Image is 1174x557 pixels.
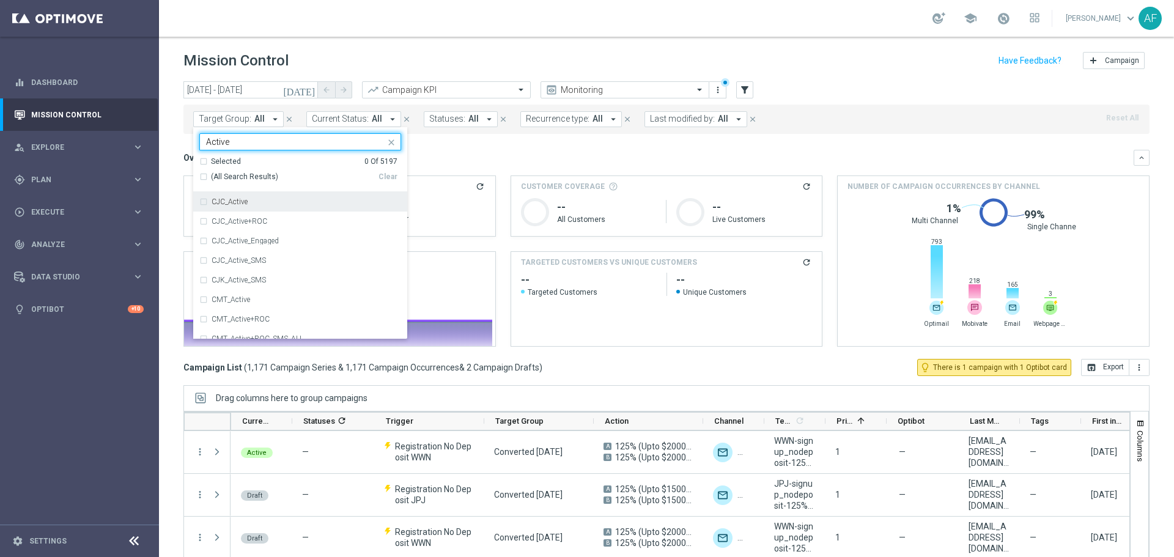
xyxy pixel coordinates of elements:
[395,526,473,548] span: Registration No Deposit WWN
[211,172,278,182] span: (All Search Results)
[898,416,925,426] span: Optibot
[557,200,657,215] h1: --
[318,81,335,98] button: arrow_back
[212,237,279,245] label: CJC_Active_Engaged
[930,238,943,246] span: 793
[1024,207,1045,222] span: 99%
[247,362,459,373] span: 1,171 Campaign Series & 1,171 Campaign Occurrences
[947,201,961,216] span: 1%
[604,454,611,461] span: B
[713,528,733,548] img: Optimail
[212,218,267,225] label: CJC_Active+ROC
[969,478,1009,511] div: zach@goldmedialab.com
[306,111,401,127] button: Current Status: All arrow_drop_down
[474,181,485,192] button: refresh
[184,474,231,517] div: Press SPACE to select this row.
[184,431,231,474] div: Press SPACE to select this row.
[912,216,958,226] span: Multi Channel
[14,174,132,185] div: Plan
[484,114,495,125] i: arrow_drop_down
[774,521,814,554] span: WWN-signup_nodeposit-125%upto2000+125FS-popup
[14,142,132,153] div: Explore
[835,533,840,542] span: 1
[604,539,611,547] span: B
[1031,416,1049,426] span: Tags
[199,212,401,231] div: CJC_Active+ROC
[1129,359,1150,376] button: more_vert
[211,157,241,167] div: Selected
[1005,300,1020,315] div: Email
[494,446,563,457] span: Converted Today
[1044,290,1057,298] span: 3
[128,305,144,313] div: +10
[933,362,1067,373] span: There is 1 campaign with 1 Optibot card
[212,276,266,284] label: CJK_Active_SMS
[183,52,289,70] h1: Mission Control
[302,533,309,542] span: —
[604,496,611,504] span: B
[241,532,268,544] colored-tag: Draft
[774,435,814,468] span: WWN-signup_nodeposit-125%upto2000+125FS, WWN-signup_nodeposit-125%upto2000+125FS-popup
[12,536,23,547] i: settings
[1081,359,1129,376] button: open_in_browser Export
[1088,56,1098,65] i: add
[199,270,401,290] div: CJK_Active_SMS
[835,447,840,457] span: 1
[968,277,981,285] span: 218
[739,84,750,95] i: filter_alt
[615,484,692,495] span: 125% (Upto $1500) + 20FS (Cash)_Email_A
[31,241,132,248] span: Analyze
[14,239,25,250] i: track_changes
[1124,12,1137,25] span: keyboard_arrow_down
[917,359,1071,376] button: lightbulb_outline There is 1 campaign with 1 Optibot card
[14,207,25,218] i: play_circle_outline
[520,111,622,127] button: Recurrence type: All arrow_drop_down
[969,435,1009,468] div: zach@goldmedialab.com
[1134,150,1150,166] button: keyboard_arrow_down
[713,485,733,505] img: Optimail
[199,231,401,251] div: CJC_Active_Engaged
[270,114,281,125] i: arrow_drop_down
[254,114,265,124] span: All
[1091,489,1117,500] div: 20 Sep 2025, Saturday
[14,66,144,98] div: Dashboard
[676,273,812,287] h2: empty
[737,528,757,548] img: Webpage Pop-up
[1006,281,1019,289] span: 165
[216,393,367,403] div: Row Groups
[615,441,692,452] span: 125% (Upto $2000) + 125FS_Email_A
[605,416,629,426] span: Action
[303,416,335,426] span: Statuses
[132,238,144,250] i: keyboard_arrow_right
[322,86,331,94] i: arrow_back
[615,526,692,537] span: 125% (Upto $2000) + 125FS_Email_A
[929,300,944,315] img: email-trigger.svg
[615,537,692,548] span: 125% (Upto $2000) + 125FS_Pop Up_B
[604,528,611,536] span: A
[737,443,757,462] img: Webpage Pop-up
[13,272,144,282] button: Data Studio keyboard_arrow_right
[774,478,814,511] span: JPJ-signup_nodeposit-125%upto1500+20ZWS-popup
[969,521,1009,554] div: zach@goldmedialab.com
[521,181,605,192] span: Customer Coverage
[1083,52,1145,69] button: add Campaign
[13,175,144,185] button: gps_fixed Plan keyboard_arrow_right
[737,485,757,505] img: Webpage Pop-up
[14,142,25,153] i: person_search
[1027,222,1078,232] span: Single Channel
[183,362,542,373] h3: Campaign List
[835,490,840,500] span: 1
[899,489,906,500] span: —
[1091,532,1117,543] div: 20 Sep 2025, Saturday
[302,490,309,500] span: —
[337,416,347,426] i: refresh
[1030,446,1036,457] span: —
[801,181,812,192] button: refresh
[967,300,982,315] div: Mobivate
[802,257,811,267] i: refresh
[183,152,223,163] h3: Overview:
[557,215,657,224] p: All Customers
[999,56,1061,65] input: Have Feedback?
